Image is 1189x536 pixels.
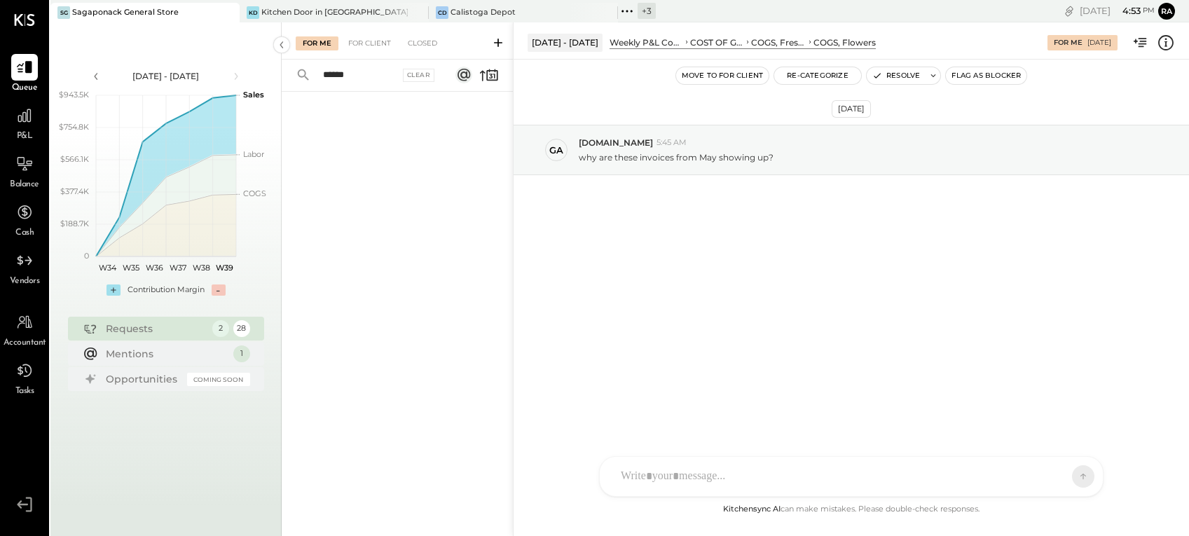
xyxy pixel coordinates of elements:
[638,3,656,19] div: + 3
[60,154,89,164] text: $566.1K
[59,90,89,99] text: $943.5K
[192,263,209,273] text: W38
[1,199,48,240] a: Cash
[1,357,48,398] a: Tasks
[690,36,744,48] div: COST OF GOODS SOLD (COGS)
[1062,4,1076,18] div: copy link
[243,188,266,198] text: COGS
[10,179,39,191] span: Balance
[215,263,233,273] text: W39
[813,36,876,48] div: COGS, Flowers
[341,36,398,50] div: For Client
[106,284,121,296] div: +
[1054,38,1083,48] div: For Me
[1087,38,1111,48] div: [DATE]
[751,36,806,48] div: COGS, Fresh Produce & Flowers
[451,7,516,18] div: Calistoga Depot
[72,7,179,18] div: Sagaponack General Store
[1,309,48,350] a: Accountant
[145,263,163,273] text: W36
[212,284,226,296] div: -
[247,6,259,19] div: KD
[106,322,205,336] div: Requests
[84,251,89,261] text: 0
[528,34,603,51] div: [DATE] - [DATE]
[774,67,861,84] button: Re-Categorize
[99,263,117,273] text: W34
[1143,6,1155,15] span: pm
[60,186,89,196] text: $377.4K
[401,36,444,50] div: Closed
[1,102,48,143] a: P&L
[1,54,48,95] a: Queue
[579,151,774,163] p: why are these invoices from May showing up?
[261,7,408,18] div: Kitchen Door in [GEOGRAPHIC_DATA]
[1113,4,1141,18] span: 4 : 53
[867,67,926,84] button: Resolve
[12,82,38,95] span: Queue
[610,36,683,48] div: Weekly P&L Comparison
[106,347,226,361] div: Mentions
[403,69,435,82] div: Clear
[579,137,653,149] span: [DOMAIN_NAME]
[106,372,180,386] div: Opportunities
[243,149,264,159] text: Labor
[946,67,1026,84] button: Flag as Blocker
[1,247,48,288] a: Vendors
[15,385,34,398] span: Tasks
[1,151,48,191] a: Balance
[17,130,33,143] span: P&L
[436,6,448,19] div: CD
[187,373,250,386] div: Coming Soon
[10,275,40,288] span: Vendors
[123,263,139,273] text: W35
[233,345,250,362] div: 1
[243,90,264,99] text: Sales
[233,320,250,337] div: 28
[128,284,205,296] div: Contribution Margin
[15,227,34,240] span: Cash
[1158,3,1175,20] button: Ra
[676,67,769,84] button: Move to for client
[57,6,70,19] div: SG
[59,122,89,132] text: $754.8K
[106,70,226,82] div: [DATE] - [DATE]
[4,337,46,350] span: Accountant
[657,137,687,149] span: 5:45 AM
[296,36,338,50] div: For Me
[1080,4,1155,18] div: [DATE]
[60,219,89,228] text: $188.7K
[169,263,186,273] text: W37
[212,320,229,337] div: 2
[549,144,563,157] div: ga
[832,100,871,118] div: [DATE]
